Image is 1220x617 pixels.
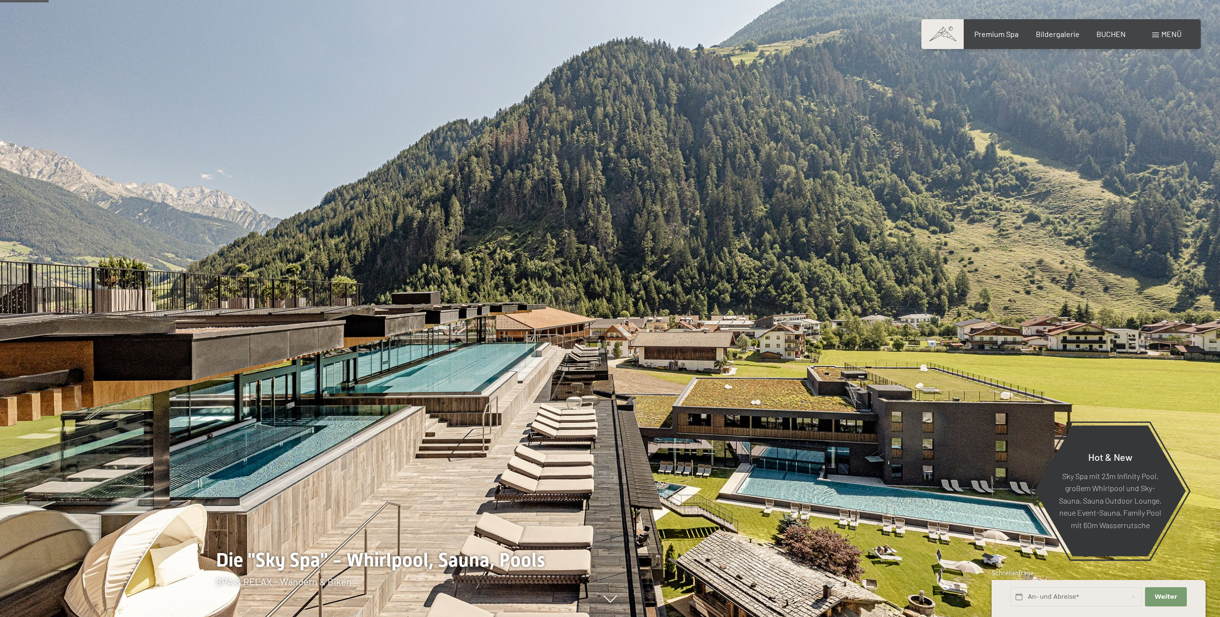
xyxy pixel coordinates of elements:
a: Hot & New Sky Spa mit 23m Infinity Pool, großem Whirlpool und Sky-Sauna, Sauna Outdoor Lounge, ne... [1034,425,1186,557]
p: Sky Spa mit 23m Infinity Pool, großem Whirlpool und Sky-Sauna, Sauna Outdoor Lounge, neue Event-S... [1058,469,1162,531]
button: Weiter [1145,587,1186,607]
a: BUCHEN [1096,29,1126,38]
a: Bildergalerie [1036,29,1080,38]
span: Menü [1161,29,1182,38]
span: Hot & New [1088,451,1132,462]
a: Premium Spa [974,29,1019,38]
span: Schnellanfrage [992,569,1033,577]
span: Weiter [1155,592,1177,601]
